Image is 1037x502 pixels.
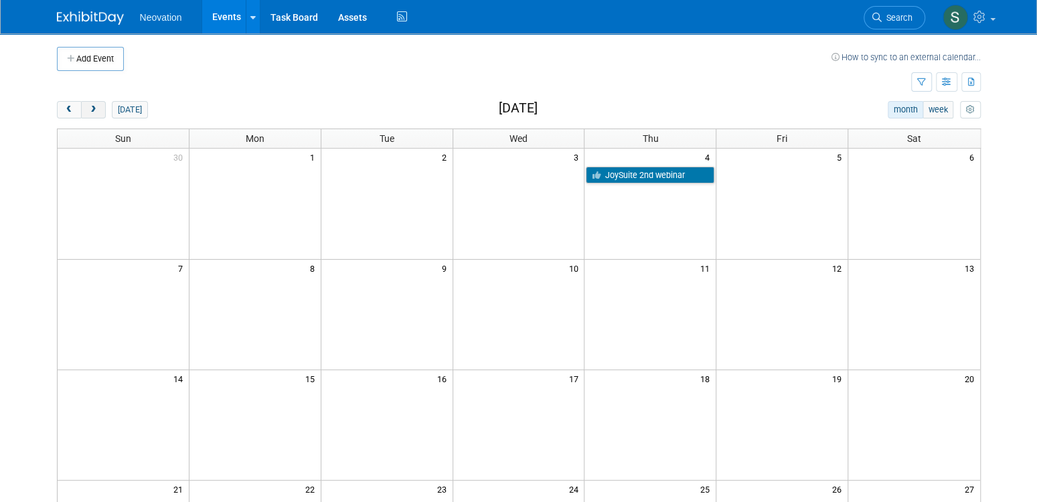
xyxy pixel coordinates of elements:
span: 16 [436,370,453,387]
span: 23 [436,481,453,497]
span: 17 [567,370,584,387]
span: 13 [963,260,980,276]
span: Mon [246,133,264,144]
span: 22 [304,481,321,497]
span: 21 [172,481,189,497]
span: 24 [567,481,584,497]
span: 14 [172,370,189,387]
button: week [923,101,953,118]
span: 4 [704,149,716,165]
span: 15 [304,370,321,387]
img: ExhibitDay [57,11,124,25]
a: How to sync to an external calendar... [831,52,981,62]
span: Search [882,13,912,23]
span: 11 [699,260,716,276]
span: 27 [963,481,980,497]
img: Susan Hurrell [943,5,968,30]
button: [DATE] [112,101,147,118]
button: next [81,101,106,118]
span: 2 [441,149,453,165]
h2: [DATE] [498,101,537,116]
span: Neovation [140,12,182,23]
span: Tue [380,133,394,144]
a: JoySuite 2nd webinar [586,167,714,184]
button: Add Event [57,47,124,71]
span: Sun [115,133,131,144]
span: 5 [835,149,848,165]
span: 30 [172,149,189,165]
button: month [888,101,923,118]
span: 9 [441,260,453,276]
span: 18 [699,370,716,387]
button: myCustomButton [960,101,980,118]
span: 1 [309,149,321,165]
i: Personalize Calendar [966,106,975,114]
span: 19 [831,370,848,387]
span: 25 [699,481,716,497]
span: 6 [968,149,980,165]
a: Search [864,6,925,29]
span: 26 [831,481,848,497]
span: 3 [572,149,584,165]
span: Sat [907,133,921,144]
span: 7 [177,260,189,276]
span: 20 [963,370,980,387]
span: Fri [777,133,787,144]
button: prev [57,101,82,118]
span: 10 [567,260,584,276]
span: Thu [642,133,658,144]
span: Wed [509,133,528,144]
span: 8 [309,260,321,276]
span: 12 [831,260,848,276]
